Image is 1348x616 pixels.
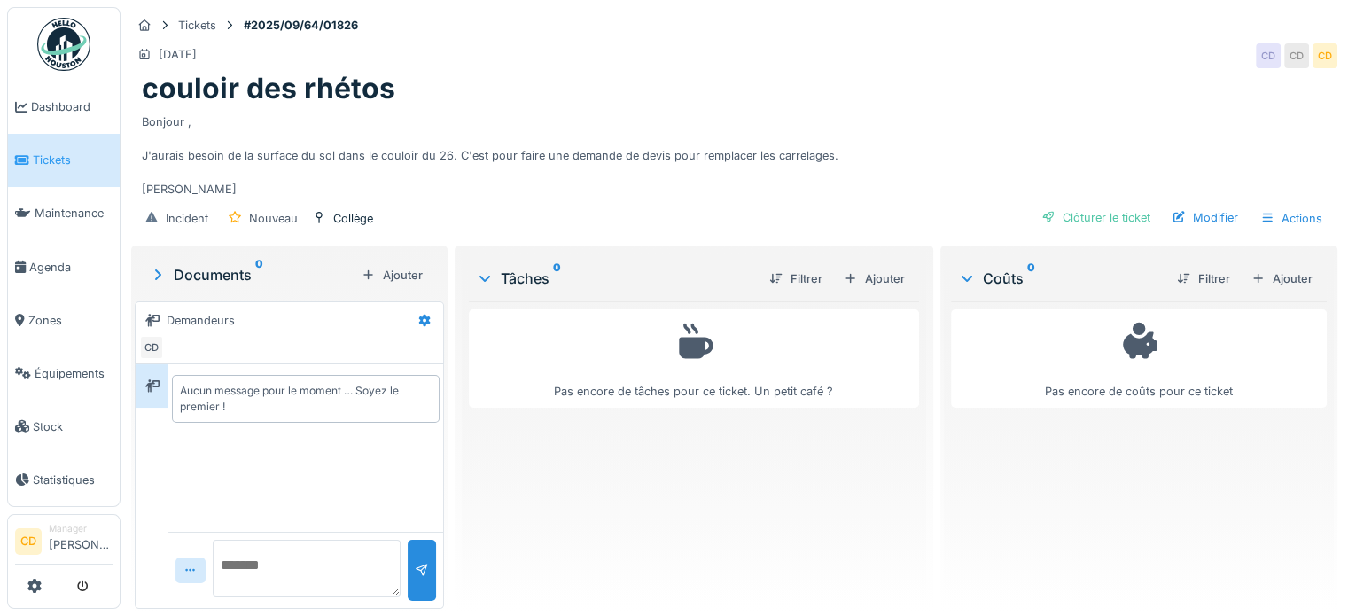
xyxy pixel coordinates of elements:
[35,205,113,222] span: Maintenance
[15,522,113,565] a: CD Manager[PERSON_NAME]
[255,264,263,285] sup: 0
[167,312,235,329] div: Demandeurs
[1165,206,1245,230] div: Modifier
[49,522,113,560] li: [PERSON_NAME]
[8,240,120,293] a: Agenda
[1252,206,1330,231] div: Actions
[178,17,216,34] div: Tickets
[8,134,120,187] a: Tickets
[1034,206,1157,230] div: Clôturer le ticket
[8,81,120,134] a: Dashboard
[476,268,755,289] div: Tâches
[31,98,113,115] span: Dashboard
[37,18,90,71] img: Badge_color-CXgf-gQk.svg
[180,383,432,415] div: Aucun message pour le moment … Soyez le premier !
[166,210,208,227] div: Incident
[33,152,113,168] span: Tickets
[553,268,561,289] sup: 0
[237,17,365,34] strong: #2025/09/64/01826
[28,312,113,329] span: Zones
[159,46,197,63] div: [DATE]
[1256,43,1281,68] div: CD
[837,267,912,291] div: Ajouter
[35,365,113,382] span: Équipements
[8,347,120,400] a: Équipements
[762,267,830,291] div: Filtrer
[480,317,908,400] div: Pas encore de tâches pour ce ticket. Un petit café ?
[1313,43,1337,68] div: CD
[142,72,395,105] h1: couloir des rhétos
[1170,267,1237,291] div: Filtrer
[249,210,298,227] div: Nouveau
[8,293,120,347] a: Zones
[33,472,113,488] span: Statistiques
[142,106,1327,199] div: Bonjour , J'aurais besoin de la surface du sol dans le couloir du 26. C'est pour faire une demand...
[333,210,373,227] div: Collège
[49,522,113,535] div: Manager
[15,528,42,555] li: CD
[1027,268,1035,289] sup: 0
[8,400,120,453] a: Stock
[139,335,164,360] div: CD
[8,453,120,506] a: Statistiques
[962,317,1315,400] div: Pas encore de coûts pour ce ticket
[1244,267,1320,291] div: Ajouter
[8,187,120,240] a: Maintenance
[958,268,1163,289] div: Coûts
[1284,43,1309,68] div: CD
[29,259,113,276] span: Agenda
[149,264,355,285] div: Documents
[355,263,430,287] div: Ajouter
[33,418,113,435] span: Stock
